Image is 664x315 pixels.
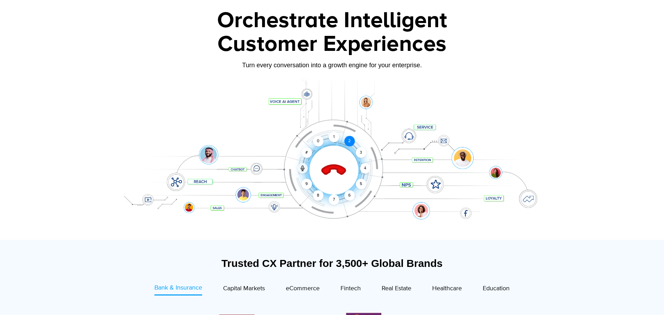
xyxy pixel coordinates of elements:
div: Turn every conversation into a growth engine for your enterprise. [114,61,550,69]
span: Real Estate [382,285,411,292]
span: Bank & Insurance [154,284,202,292]
a: Healthcare [432,283,462,295]
div: Customer Experiences [114,28,550,61]
div: 0 [313,136,323,146]
div: # [302,147,312,158]
div: 1 [329,132,339,142]
div: 6 [344,190,355,201]
a: Capital Markets [223,283,265,295]
div: 4 [360,163,371,174]
a: eCommerce [286,283,320,295]
div: 8 [313,190,323,201]
div: 7 [329,194,339,205]
a: Bank & Insurance [154,283,202,295]
div: Orchestrate Intelligent [114,9,550,32]
div: 9 [302,179,312,189]
a: Real Estate [382,283,411,295]
span: Healthcare [432,285,462,292]
span: Capital Markets [223,285,265,292]
span: Fintech [341,285,361,292]
span: Education [483,285,510,292]
div: Trusted CX Partner for 3,500+ Global Brands [118,257,547,269]
div: 5 [356,179,366,189]
div: 2 [344,136,355,146]
div: 3 [356,147,366,158]
a: Education [483,283,510,295]
a: Fintech [341,283,361,295]
span: eCommerce [286,285,320,292]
